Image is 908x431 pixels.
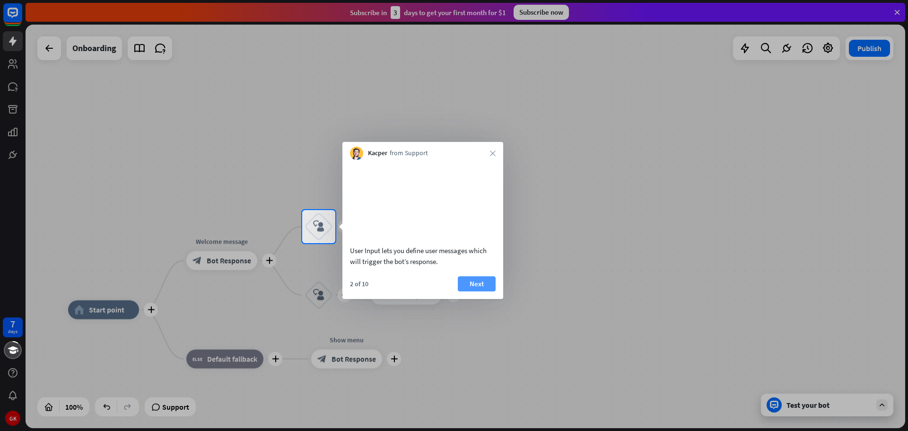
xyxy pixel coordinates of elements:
[8,4,36,32] button: Open LiveChat chat widget
[490,150,496,156] i: close
[313,221,324,232] i: block_user_input
[458,276,496,291] button: Next
[390,149,428,158] span: from Support
[350,245,496,267] div: User Input lets you define user messages which will trigger the bot’s response.
[368,149,387,158] span: Kacper
[350,280,368,288] div: 2 of 10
